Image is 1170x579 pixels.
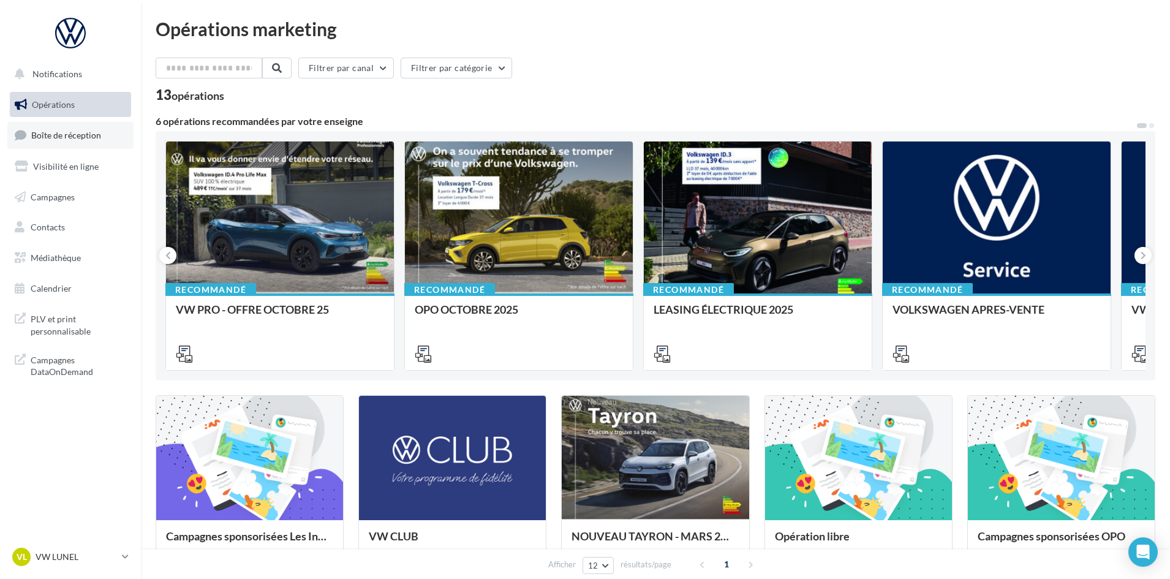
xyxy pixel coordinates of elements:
[775,530,942,554] div: Opération libre
[176,303,384,328] div: VW PRO - OFFRE OCTOBRE 25
[172,90,224,101] div: opérations
[415,303,623,328] div: OPO OCTOBRE 2025
[298,58,394,78] button: Filtrer par canal
[404,283,495,297] div: Recommandé
[156,20,1155,38] div: Opérations marketing
[156,88,224,102] div: 13
[156,116,1136,126] div: 6 opérations recommandées par votre enseigne
[7,154,134,180] a: Visibilité en ligne
[401,58,512,78] button: Filtrer par catégorie
[10,545,131,569] a: VL VW LUNEL
[588,561,598,570] span: 12
[1128,537,1158,567] div: Open Intercom Messenger
[583,557,614,574] button: 12
[36,551,117,563] p: VW LUNEL
[7,306,134,342] a: PLV et print personnalisable
[7,245,134,271] a: Médiathèque
[31,311,126,337] span: PLV et print personnalisable
[882,283,973,297] div: Recommandé
[7,214,134,240] a: Contacts
[7,122,134,148] a: Boîte de réception
[31,352,126,378] span: Campagnes DataOnDemand
[893,303,1101,328] div: VOLKSWAGEN APRES-VENTE
[978,530,1145,554] div: Campagnes sponsorisées OPO
[369,530,536,554] div: VW CLUB
[7,184,134,210] a: Campagnes
[548,559,576,570] span: Afficher
[31,283,72,293] span: Calendrier
[7,61,129,87] button: Notifications
[31,130,101,140] span: Boîte de réception
[32,99,75,110] span: Opérations
[17,551,27,563] span: VL
[166,530,333,554] div: Campagnes sponsorisées Les Instants VW Octobre
[654,303,862,328] div: LEASING ÉLECTRIQUE 2025
[165,283,256,297] div: Recommandé
[33,161,99,172] span: Visibilité en ligne
[32,69,82,79] span: Notifications
[717,554,736,574] span: 1
[31,191,75,202] span: Campagnes
[643,283,734,297] div: Recommandé
[31,252,81,263] span: Médiathèque
[7,92,134,118] a: Opérations
[7,347,134,383] a: Campagnes DataOnDemand
[621,559,671,570] span: résultats/page
[572,530,739,554] div: NOUVEAU TAYRON - MARS 2025
[7,276,134,301] a: Calendrier
[31,222,65,232] span: Contacts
